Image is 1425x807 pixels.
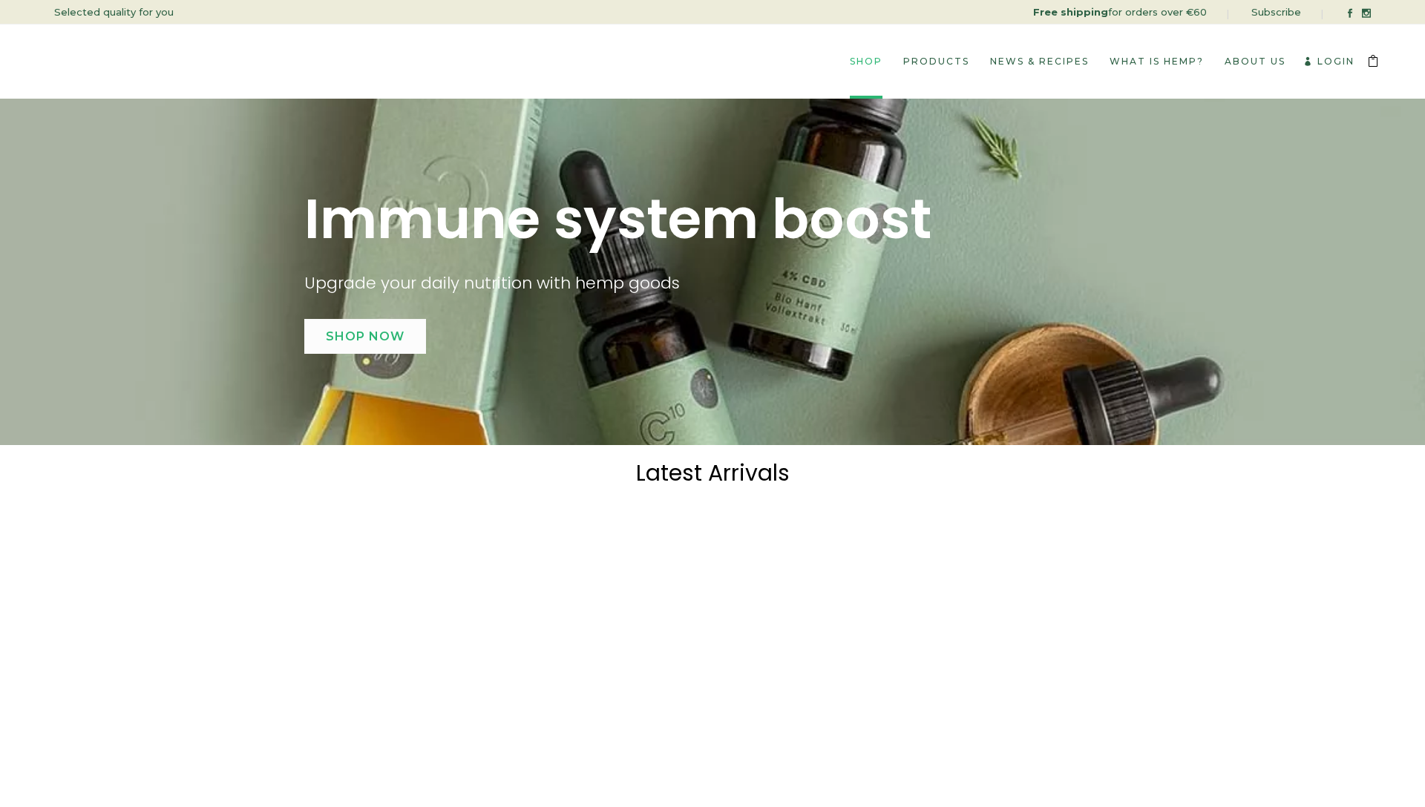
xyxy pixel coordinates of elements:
[1099,24,1214,99] a: What is Hemp?
[304,271,680,294] span: Upgrade your daily nutrition with hemp goods
[1214,24,1296,99] a: About Us
[1303,56,1354,67] a: Login
[839,24,893,99] a: Shop
[304,319,426,354] a: Shop Now
[64,461,1360,485] h5: Latest Arrivals
[1251,6,1301,18] a: Subscribe
[893,24,980,99] a: Products
[980,24,1099,99] a: News & Recipes
[990,56,1089,67] span: News & Recipes
[304,180,931,257] span: Immune system boost
[1110,56,1204,67] span: What is Hemp?
[1033,6,1207,18] a: for orders over €60
[1225,56,1285,67] span: About Us
[1033,6,1108,18] strong: Free shipping
[903,56,969,67] span: Products
[850,56,882,67] span: Shop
